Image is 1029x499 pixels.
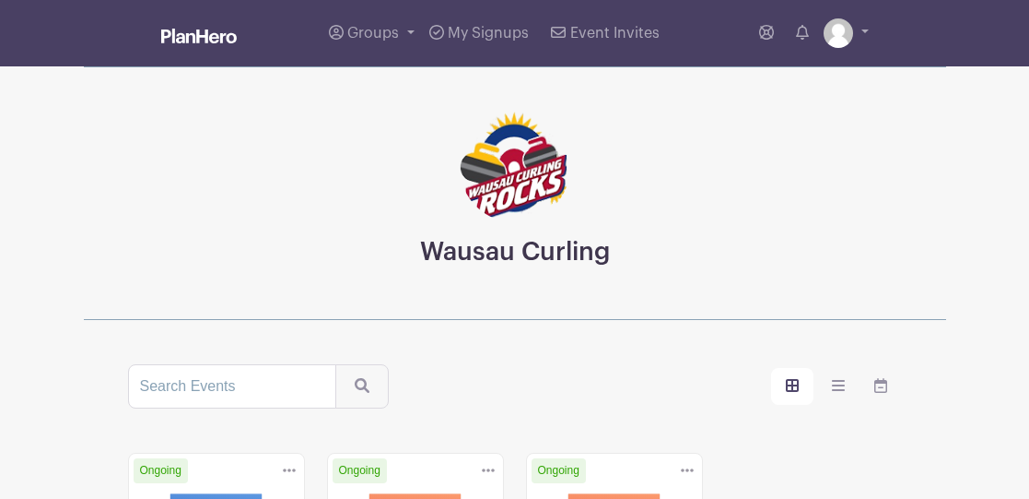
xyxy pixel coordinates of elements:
[824,18,853,48] img: default-ce2991bfa6775e67f084385cd625a349d9dcbb7a52a09fb2fda1e96e2d18dcdb.png
[448,26,529,41] span: My Signups
[161,29,237,43] img: logo_white-6c42ec7e38ccf1d336a20a19083b03d10ae64f83f12c07503d8b9e83406b4c7d.svg
[771,368,902,405] div: order and view
[128,364,336,409] input: Search Events
[347,26,399,41] span: Groups
[570,26,660,41] span: Event Invites
[420,237,610,267] h3: Wausau Curling
[460,112,570,222] img: logo-1.png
